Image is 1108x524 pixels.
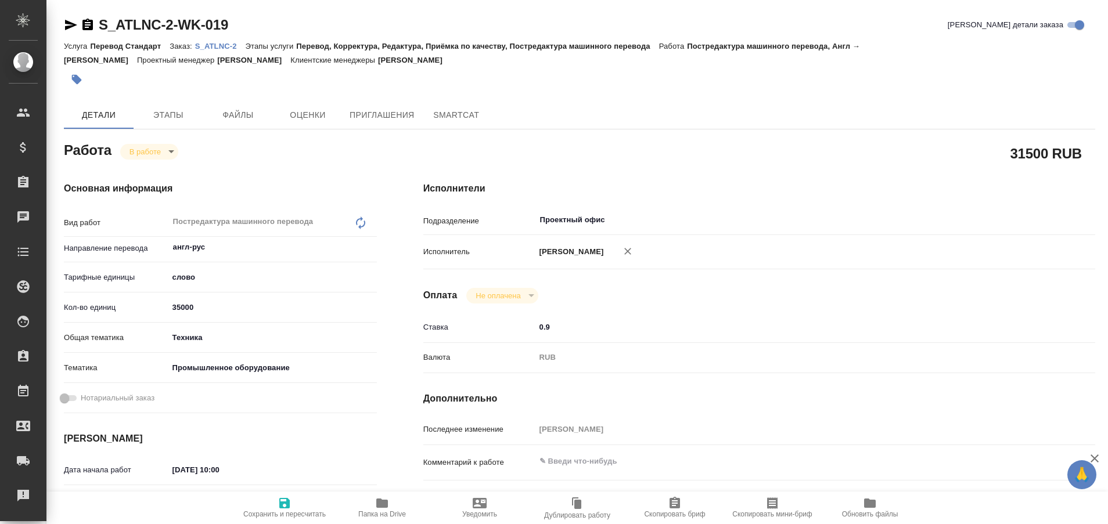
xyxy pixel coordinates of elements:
[141,108,196,122] span: Этапы
[210,108,266,122] span: Файлы
[466,288,538,303] div: В работе
[378,56,451,64] p: [PERSON_NAME]
[168,268,377,287] div: слово
[659,42,688,50] p: Работа
[64,139,111,160] h2: Работа
[64,272,168,283] p: Тарифные единицы
[168,328,377,348] div: Техника
[821,492,919,524] button: Обновить файлы
[217,56,290,64] p: [PERSON_NAME]
[429,108,484,122] span: SmartCat
[168,461,270,478] input: ✎ Введи что-нибудь
[423,288,458,302] h4: Оплата
[64,243,168,254] p: Направление перевода
[168,299,377,316] input: ✎ Введи что-нибудь
[246,42,297,50] p: Этапы услуги
[64,332,168,344] p: Общая тематика
[168,358,377,378] div: Промышленное оборудование
[64,42,90,50] p: Услуга
[472,291,524,301] button: Не оплачена
[626,492,724,524] button: Скопировать бриф
[535,421,1039,438] input: Пустое поле
[423,457,535,468] p: Комментарий к работе
[81,392,154,404] span: Нотариальный заказ
[99,17,228,32] a: S_ATLNC-2-WK-019
[423,392,1095,406] h4: Дополнительно
[64,18,78,32] button: Скопировать ссылку для ЯМессенджера
[732,510,812,518] span: Скопировать мини-бриф
[724,492,821,524] button: Скопировать мини-бриф
[120,144,178,160] div: В работе
[333,492,431,524] button: Папка на Drive
[423,246,535,258] p: Исполнитель
[71,108,127,122] span: Детали
[462,510,497,518] span: Уведомить
[423,215,535,227] p: Подразделение
[350,108,415,122] span: Приглашения
[236,492,333,524] button: Сохранить и пересчитать
[948,19,1063,31] span: [PERSON_NAME] детали заказа
[423,424,535,435] p: Последнее изменение
[615,238,641,264] button: Удалить исполнителя
[64,217,168,229] p: Вид работ
[644,510,705,518] span: Скопировать бриф
[81,18,95,32] button: Скопировать ссылку
[423,321,535,333] p: Ставка
[243,510,326,518] span: Сохранить и пересчитать
[90,42,170,50] p: Перевод Стандарт
[64,302,168,313] p: Кол-во единиц
[137,56,217,64] p: Проектный менеджер
[280,108,336,122] span: Оценки
[358,510,406,518] span: Папка на Drive
[544,511,610,519] span: Дублировать работу
[170,42,195,50] p: Заказ:
[195,41,246,50] a: S_ATLNC-2
[528,492,626,524] button: Дублировать работу
[431,492,528,524] button: Уведомить
[1033,219,1035,221] button: Open
[64,432,377,446] h4: [PERSON_NAME]
[64,362,168,374] p: Тематика
[535,319,1039,335] input: ✎ Введи что-нибудь
[64,182,377,196] h4: Основная информация
[126,147,164,157] button: В работе
[195,42,246,50] p: S_ATLNC-2
[64,67,89,92] button: Добавить тэг
[423,352,535,363] p: Валюта
[1072,462,1092,487] span: 🙏
[1067,460,1096,489] button: 🙏
[842,510,898,518] span: Обновить файлы
[535,348,1039,367] div: RUB
[64,464,168,476] p: Дата начала работ
[370,246,373,248] button: Open
[535,246,604,258] p: [PERSON_NAME]
[1010,143,1082,163] h2: 31500 RUB
[423,182,1095,196] h4: Исполнители
[296,42,659,50] p: Перевод, Корректура, Редактура, Приёмка по качеству, Постредактура машинного перевода
[290,56,378,64] p: Клиентские менеджеры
